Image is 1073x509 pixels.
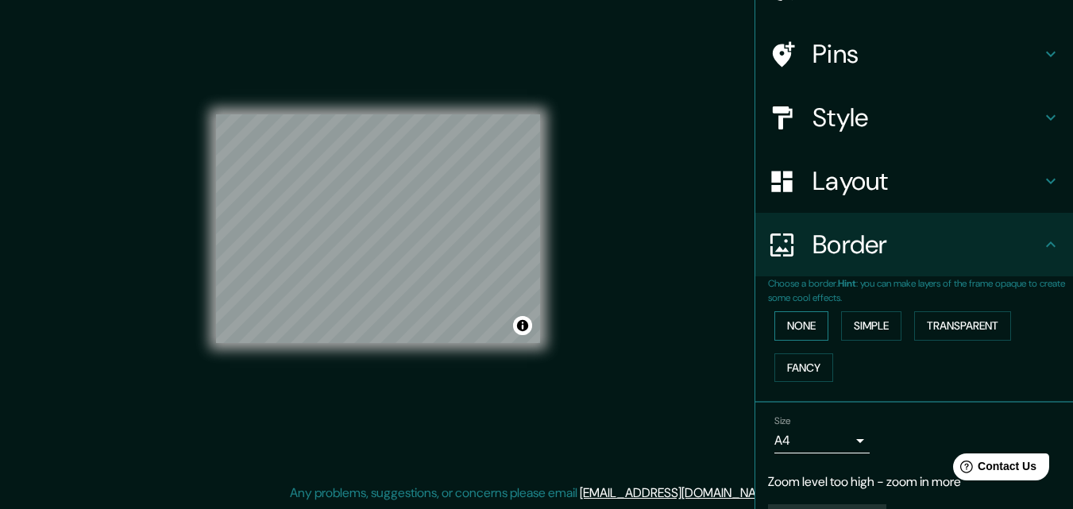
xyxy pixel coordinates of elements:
iframe: Help widget launcher [932,447,1056,492]
div: Style [755,86,1073,149]
b: Hint [838,277,856,290]
h4: Layout [812,165,1041,197]
canvas: Map [216,114,540,343]
h4: Pins [812,38,1041,70]
a: [EMAIL_ADDRESS][DOMAIN_NAME] [580,484,776,501]
button: Transparent [914,311,1011,341]
div: A4 [774,428,870,453]
h4: Style [812,102,1041,133]
p: Zoom level too high - zoom in more [768,472,1060,492]
button: Simple [841,311,901,341]
p: Choose a border. : you can make layers of the frame opaque to create some cool effects. [768,276,1073,305]
label: Size [774,415,791,428]
button: None [774,311,828,341]
button: Toggle attribution [513,316,532,335]
h4: Border [812,229,1041,260]
button: Fancy [774,353,833,383]
div: Pins [755,22,1073,86]
div: Layout [755,149,1073,213]
p: Any problems, suggestions, or concerns please email . [290,484,778,503]
div: Border [755,213,1073,276]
